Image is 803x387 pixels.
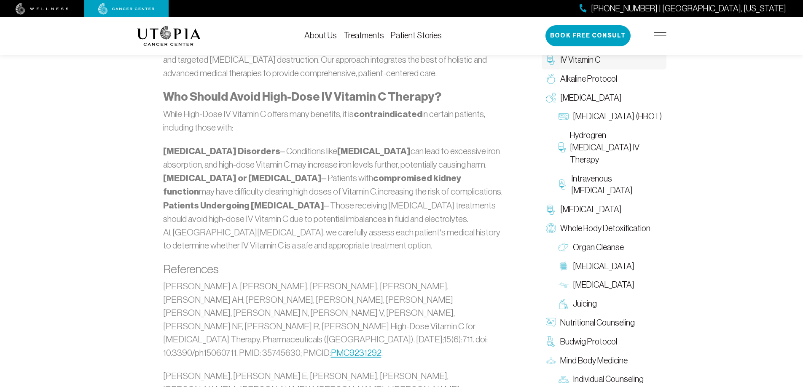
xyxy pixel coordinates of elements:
strong: [MEDICAL_DATA] [337,146,411,157]
h3: References [163,262,505,277]
span: [MEDICAL_DATA] [573,260,634,272]
p: [PERSON_NAME] A, [PERSON_NAME], [PERSON_NAME], [PERSON_NAME], [PERSON_NAME] AH, [PERSON_NAME], [P... [163,280,505,359]
strong: [MEDICAL_DATA] or [MEDICAL_DATA] [163,173,322,184]
a: [MEDICAL_DATA] [542,200,666,219]
a: Hydrogren [MEDICAL_DATA] IV Therapy [554,126,666,169]
span: [MEDICAL_DATA] [560,92,622,104]
span: Individual Counseling [573,373,644,385]
img: Oxygen Therapy [546,93,556,103]
span: Alkaline Protocol [560,73,617,85]
a: [MEDICAL_DATA] [554,275,666,294]
strong: Who Should Avoid High-Dose IV Vitamin C Therapy? [163,90,441,104]
img: Alkaline Protocol [546,74,556,84]
img: Mind Body Medicine [546,355,556,366]
img: cancer center [98,3,155,15]
a: [PHONE_NUMBER] | [GEOGRAPHIC_DATA], [US_STATE] [580,3,786,15]
a: Treatments [344,31,384,40]
a: Intravenous [MEDICAL_DATA] [554,169,666,200]
img: wellness [16,3,69,15]
span: Organ Cleanse [573,241,624,254]
a: [MEDICAL_DATA] [542,88,666,107]
span: Mind Body Medicine [560,355,628,367]
img: Nutritional Counseling [546,318,556,328]
li: – Patients with may have difficulty clearing high doses of Vitamin C, increasing the risk of comp... [163,171,505,199]
a: About Us [304,31,337,40]
img: Colon Therapy [559,261,569,271]
span: Intravenous [MEDICAL_DATA] [571,173,662,197]
span: Hydrogren [MEDICAL_DATA] IV Therapy [570,129,662,165]
p: At [GEOGRAPHIC_DATA][MEDICAL_DATA], we carefully assess each patient’s medical history to determi... [163,226,505,252]
button: Book Free Consult [545,25,631,46]
a: Nutritional Counseling [542,313,666,332]
span: Whole Body Detoxification [560,222,650,235]
img: Chelation Therapy [546,205,556,215]
a: Whole Body Detoxification [542,219,666,238]
span: [PHONE_NUMBER] | [GEOGRAPHIC_DATA], [US_STATE] [591,3,786,15]
img: Whole Body Detoxification [546,223,556,233]
img: Organ Cleanse [559,242,569,252]
li: – Conditions like can lead to excessive iron absorption, and high-dose Vitamin C may increase iro... [163,144,505,171]
p: While High-Dose IV Vitamin C offers many benefits, it is in certain patients, including those with: [163,107,505,134]
strong: contraindicated [354,109,422,120]
img: Intravenous Ozone Therapy [559,179,567,189]
span: IV Vitamin C [560,54,600,66]
li: – Those receiving [MEDICAL_DATA] treatments should avoid high-dose IV Vitamin C due to potential ... [163,199,505,226]
span: [MEDICAL_DATA] (HBOT) [573,110,662,123]
a: PMC9231292 [331,348,381,358]
img: Budwig Protocol [546,336,556,347]
img: IV Vitamin C [546,55,556,65]
img: Lymphatic Massage [559,280,569,290]
a: Budwig Protocol [542,332,666,351]
img: Individual Counseling [559,374,569,384]
a: Patient Stories [391,31,442,40]
span: Budwig Protocol [560,336,617,348]
img: icon-hamburger [654,32,666,39]
img: Hydrogren Peroxide IV Therapy [559,142,566,152]
a: Organ Cleanse [554,238,666,257]
span: Juicing [573,298,597,310]
img: Hyperbaric Oxygen Therapy (HBOT) [559,112,569,122]
a: Juicing [554,294,666,313]
strong: Patients Undergoing [MEDICAL_DATA] [163,200,324,211]
span: [MEDICAL_DATA] [560,203,622,216]
a: Alkaline Protocol [542,69,666,88]
img: Juicing [559,299,569,309]
a: IV Vitamin C [542,51,666,69]
a: [MEDICAL_DATA] [554,257,666,276]
strong: [MEDICAL_DATA] Disorders [163,146,280,157]
a: [MEDICAL_DATA] (HBOT) [554,107,666,126]
a: Mind Body Medicine [542,351,666,370]
span: [MEDICAL_DATA] [573,279,634,291]
img: logo [137,26,201,46]
span: Nutritional Counseling [560,317,635,329]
